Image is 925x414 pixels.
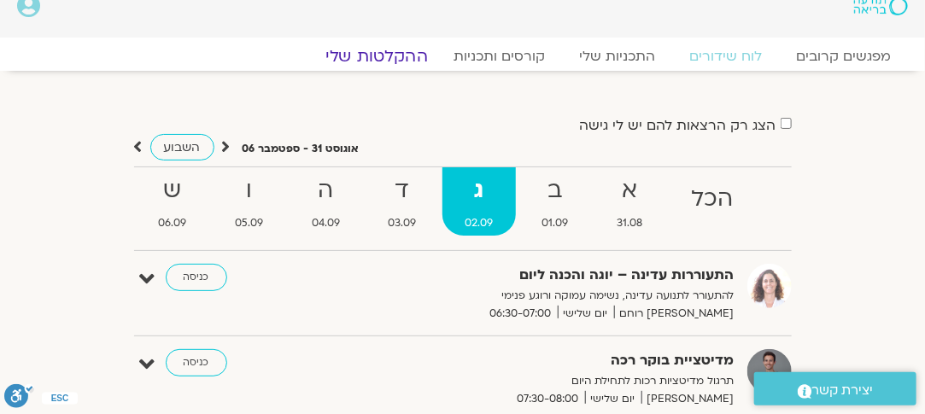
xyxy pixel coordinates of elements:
strong: ב [519,172,591,210]
a: ה04.09 [289,167,362,236]
a: התכניות שלי [562,48,672,65]
a: כניסה [166,264,227,291]
a: יצירת קשר [754,372,916,405]
a: ג02.09 [442,167,516,236]
a: ד03.09 [366,167,439,236]
strong: מדיטציית בוקר רכה [367,349,735,372]
p: תרגול מדיטציות רכות לתחילת היום [367,372,735,390]
span: 31.08 [594,214,665,232]
span: 07:30-08:00 [512,390,585,408]
strong: ד [366,172,439,210]
a: ההקלטות שלי [305,46,448,67]
span: 06:30-07:00 [484,305,558,323]
p: אוגוסט 31 - ספטמבר 06 [243,140,360,158]
a: השבוע [150,134,214,160]
strong: א [594,172,665,210]
a: לוח שידורים [672,48,779,65]
a: ב01.09 [519,167,591,236]
span: 01.09 [519,214,591,232]
a: א31.08 [594,167,665,236]
span: [PERSON_NAME] [641,390,735,408]
a: ו05.09 [212,167,285,236]
strong: ג [442,172,516,210]
span: 02.09 [442,214,516,232]
a: כניסה [166,349,227,376]
nav: Menu [17,48,908,65]
strong: התעוררות עדינה – יוגה והכנה ליום [367,264,735,287]
span: 05.09 [212,214,285,232]
span: יצירת קשר [812,379,874,402]
strong: הכל [669,180,756,219]
a: מפגשים קרובים [779,48,908,65]
a: קורסים ותכניות [436,48,562,65]
a: ש06.09 [136,167,209,236]
strong: ש [136,172,209,210]
a: הכל [669,167,756,236]
span: 06.09 [136,214,209,232]
span: יום שלישי [558,305,614,323]
span: 03.09 [366,214,439,232]
span: השבוע [164,139,201,155]
span: 04.09 [289,214,362,232]
label: הצג רק הרצאות להם יש לי גישה [580,118,776,133]
span: [PERSON_NAME] רוחם [614,305,735,323]
strong: ה [289,172,362,210]
span: יום שלישי [585,390,641,408]
p: להתעורר לתנועה עדינה, נשימה עמוקה ורוגע פנימי [367,287,735,305]
strong: ו [212,172,285,210]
